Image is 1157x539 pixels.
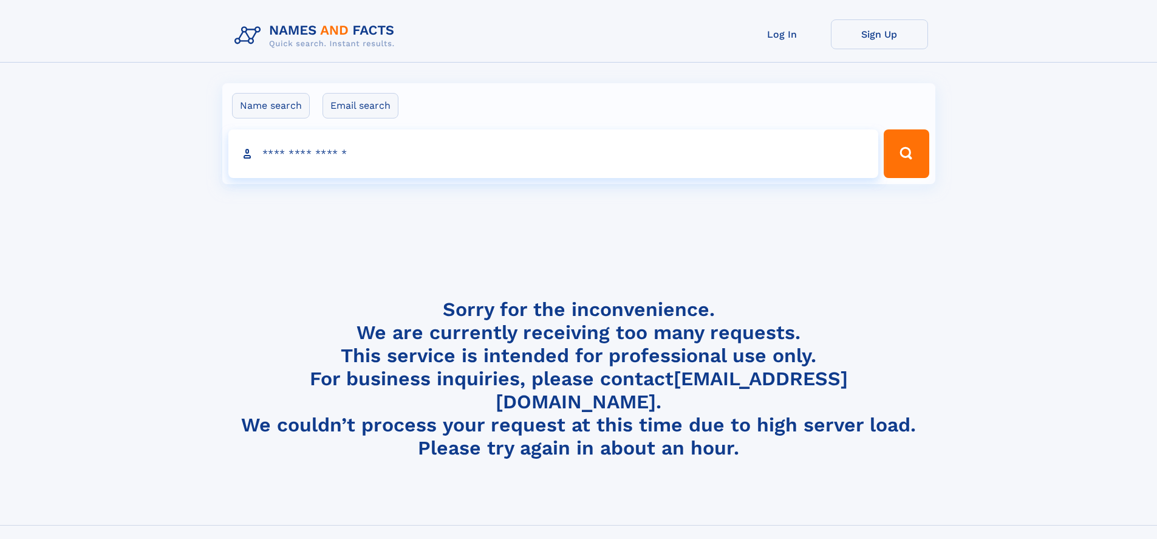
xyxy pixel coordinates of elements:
[228,129,879,178] input: search input
[323,93,398,118] label: Email search
[230,19,404,52] img: Logo Names and Facts
[230,298,928,460] h4: Sorry for the inconvenience. We are currently receiving too many requests. This service is intend...
[496,367,848,413] a: [EMAIL_ADDRESS][DOMAIN_NAME]
[734,19,831,49] a: Log In
[884,129,929,178] button: Search Button
[831,19,928,49] a: Sign Up
[232,93,310,118] label: Name search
